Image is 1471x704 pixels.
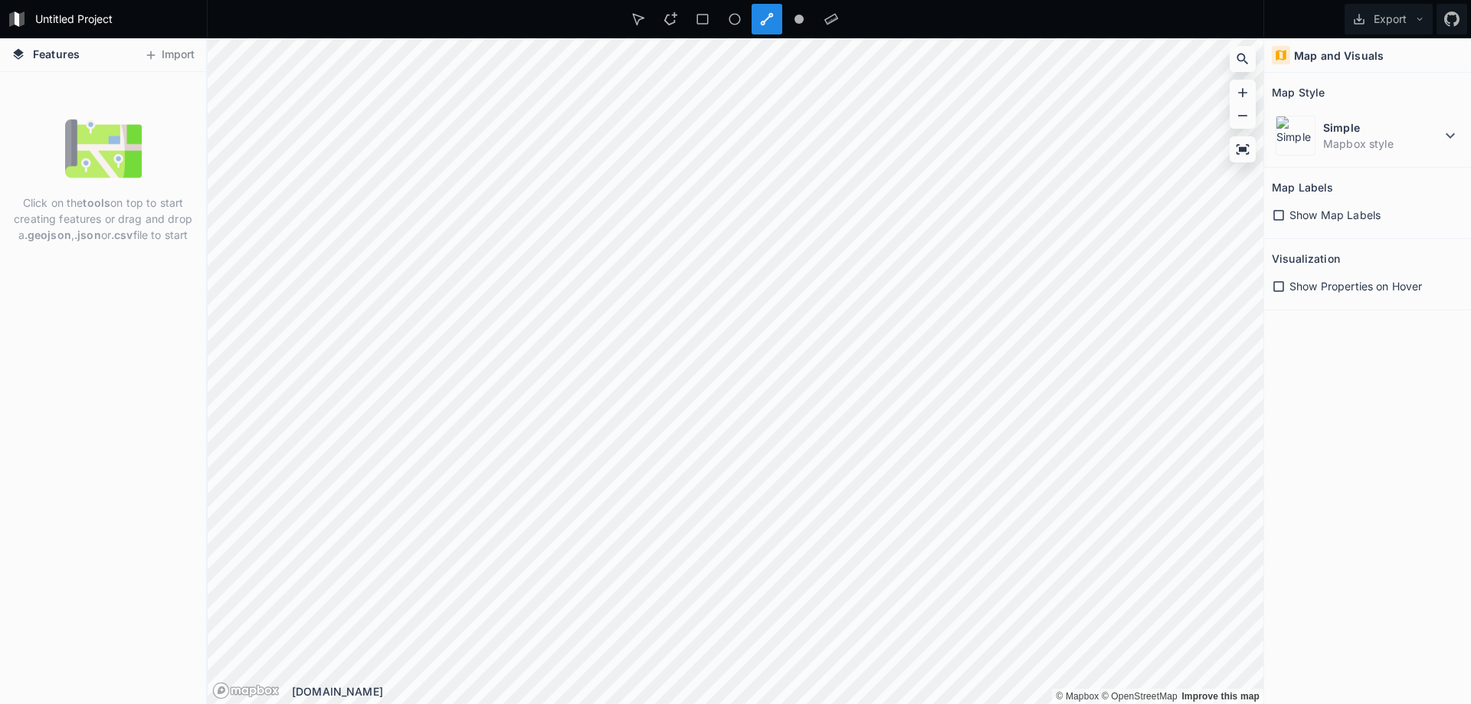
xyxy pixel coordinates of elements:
strong: .geojson [25,228,71,241]
strong: .csv [111,228,133,241]
button: Export [1345,4,1433,34]
span: Show Map Labels [1289,207,1381,223]
h2: Map Labels [1272,175,1333,199]
span: Show Properties on Hover [1289,278,1422,294]
strong: .json [74,228,101,241]
h2: Visualization [1272,247,1340,270]
p: Click on the on top to start creating features or drag and drop a , or file to start [11,195,195,243]
h2: Map Style [1272,80,1325,104]
a: Map feedback [1181,691,1260,702]
img: empty [65,110,142,187]
h4: Map and Visuals [1294,47,1384,64]
dd: Mapbox style [1323,136,1441,152]
strong: tools [83,196,110,209]
button: Import [136,43,202,67]
div: [DOMAIN_NAME] [292,683,1263,699]
a: Mapbox logo [212,682,280,699]
span: Features [33,46,80,62]
dt: Simple [1323,120,1441,136]
a: OpenStreetMap [1102,691,1178,702]
a: Mapbox [1056,691,1099,702]
img: Simple [1276,116,1315,156]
